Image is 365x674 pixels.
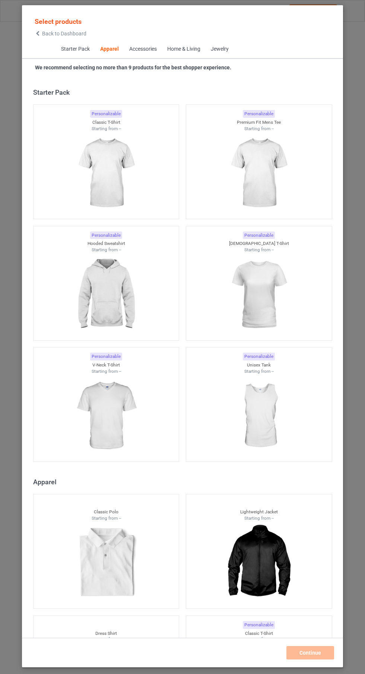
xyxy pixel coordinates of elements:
[73,374,139,458] img: regular.jpg
[33,88,336,97] div: Starter Pack
[225,521,292,605] img: regular.jpg
[243,353,275,360] div: Personalizable
[90,232,122,239] div: Personalizable
[34,362,179,368] div: V-Neck T-Shirt
[186,368,332,375] div: Starting from --
[34,636,179,643] div: Starting from --
[186,247,332,253] div: Starting from --
[186,362,332,368] div: Unisex Tank
[35,64,231,70] strong: We recommend selecting no more than 9 products for the best shopper experience.
[34,126,179,132] div: Starting from --
[100,45,118,53] div: Apparel
[186,126,332,132] div: Starting from --
[243,621,275,629] div: Personalizable
[225,253,292,337] img: regular.jpg
[73,132,139,215] img: regular.jpg
[90,110,122,118] div: Personalizable
[186,630,332,637] div: Classic T-Shirt
[55,40,95,58] span: Starter Pack
[73,521,139,605] img: regular.jpg
[186,119,332,126] div: Premium Fit Mens Tee
[34,509,179,515] div: Classic Polo
[34,368,179,375] div: Starting from --
[34,515,179,522] div: Starting from --
[225,374,292,458] img: regular.jpg
[186,515,332,522] div: Starting from --
[167,45,200,53] div: Home & Living
[186,636,332,643] div: Starting from --
[35,18,82,25] span: Select products
[186,240,332,247] div: [DEMOGRAPHIC_DATA] T-Shirt
[210,45,228,53] div: Jewelry
[73,253,139,337] img: regular.jpg
[42,31,86,37] span: Back to Dashboard
[34,630,179,637] div: Dress Shirt
[186,509,332,515] div: Lightweight Jacket
[225,132,292,215] img: regular.jpg
[243,110,275,118] div: Personalizable
[34,119,179,126] div: Classic T-Shirt
[33,478,336,486] div: Apparel
[34,240,179,247] div: Hooded Sweatshirt
[243,232,275,239] div: Personalizable
[129,45,156,53] div: Accessories
[34,247,179,253] div: Starting from --
[90,353,122,360] div: Personalizable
